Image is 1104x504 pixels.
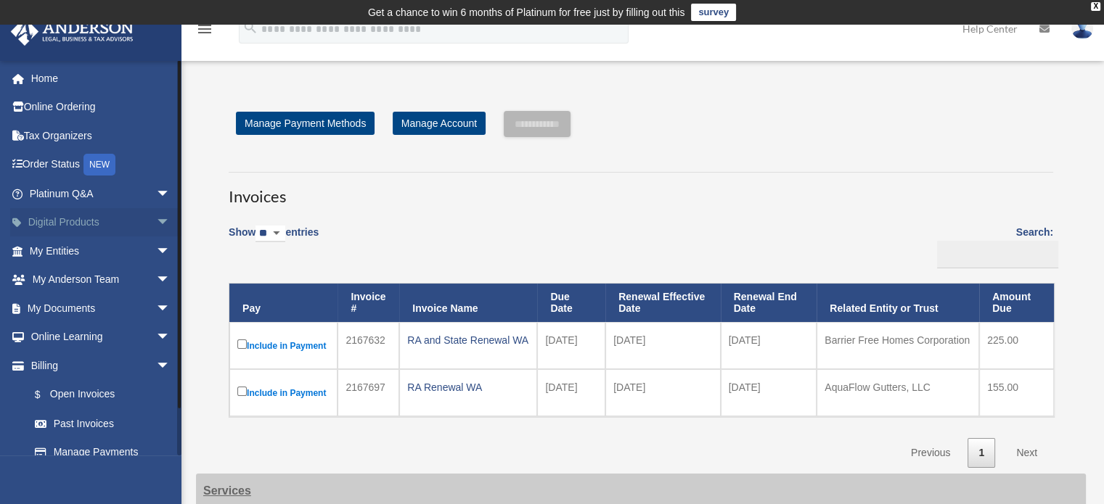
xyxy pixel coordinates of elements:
a: My Documentsarrow_drop_down [10,294,192,323]
span: arrow_drop_down [156,179,185,209]
span: arrow_drop_down [156,208,185,238]
th: Due Date: activate to sort column ascending [537,284,605,323]
label: Search: [932,223,1053,268]
a: My Anderson Teamarrow_drop_down [10,265,192,294]
td: AquaFlow Gutters, LLC [817,369,979,416]
td: [DATE] [721,369,817,416]
span: $ [43,386,50,404]
th: Amount Due: activate to sort column ascending [979,284,1054,323]
th: Invoice Name: activate to sort column ascending [399,284,537,323]
th: Renewal End Date: activate to sort column ascending [721,284,817,323]
span: arrow_drop_down [156,323,185,352]
a: My Entitiesarrow_drop_down [10,236,192,265]
i: search [242,20,258,36]
th: Related Entity or Trust: activate to sort column ascending [817,284,979,323]
a: Billingarrow_drop_down [10,351,185,380]
td: [DATE] [537,369,605,416]
img: Anderson Advisors Platinum Portal [7,17,138,46]
input: Include in Payment [237,339,247,349]
input: Search: [937,241,1058,268]
div: Get a chance to win 6 months of Platinum for free just by filling out this [368,4,685,21]
span: arrow_drop_down [156,351,185,381]
select: Showentries [255,226,285,242]
a: Platinum Q&Aarrow_drop_down [10,179,192,208]
div: close [1091,2,1100,11]
input: Include in Payment [237,387,247,396]
td: [DATE] [605,369,720,416]
td: 225.00 [979,322,1054,369]
td: 2167632 [338,322,399,369]
div: RA and State Renewal WA [407,330,529,350]
th: Pay: activate to sort column descending [229,284,338,323]
h3: Invoices [229,172,1053,208]
a: Manage Payments [20,438,185,467]
td: 2167697 [338,369,399,416]
a: Tax Organizers [10,121,192,150]
a: Online Learningarrow_drop_down [10,323,192,352]
a: $Open Invoices [20,380,178,410]
a: menu [196,25,213,38]
div: RA Renewal WA [407,377,529,397]
img: User Pic [1071,18,1093,39]
label: Show entries [229,223,319,257]
a: Manage Payment Methods [236,112,375,135]
a: survey [691,4,736,21]
span: arrow_drop_down [156,236,185,266]
strong: Services [203,484,251,497]
span: arrow_drop_down [156,265,185,295]
th: Renewal Effective Date: activate to sort column ascending [605,284,720,323]
i: menu [196,20,213,38]
a: Manage Account [393,112,486,135]
td: [DATE] [537,322,605,369]
td: [DATE] [721,322,817,369]
a: Home [10,64,192,93]
a: Digital Productsarrow_drop_down [10,208,192,237]
td: [DATE] [605,322,720,369]
span: arrow_drop_down [156,294,185,323]
a: Past Invoices [20,409,185,438]
a: Online Ordering [10,93,192,122]
th: Invoice #: activate to sort column ascending [338,284,399,323]
td: Barrier Free Homes Corporation [817,322,979,369]
td: 155.00 [979,369,1054,416]
div: NEW [83,154,115,175]
label: Include in Payment [237,384,330,402]
label: Include in Payment [237,336,330,355]
a: Order StatusNEW [10,150,192,180]
a: Previous [900,438,961,468]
